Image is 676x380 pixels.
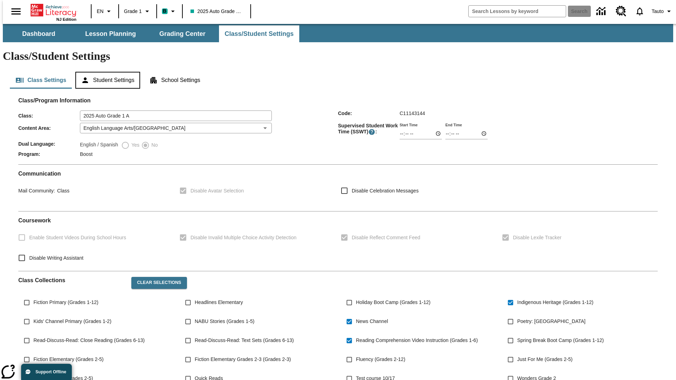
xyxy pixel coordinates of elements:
[356,299,431,306] span: Holiday Boot Camp (Grades 1-12)
[97,8,104,15] span: EN
[6,1,26,22] button: Open side menu
[18,217,658,224] h2: Course work
[517,356,572,363] span: Just For Me (Grades 2-5)
[31,2,76,21] div: Home
[592,2,612,21] a: Data Center
[80,151,93,157] span: Boost
[18,188,55,194] span: Mail Community :
[31,3,76,17] a: Home
[517,318,586,325] span: Poetry: [GEOGRAPHIC_DATA]
[18,170,658,205] div: Communication
[400,110,425,116] span: C11143144
[18,104,658,159] div: Class/Program Information
[517,337,604,344] span: Spring Break Boot Camp (Grades 1-12)
[18,170,658,177] h2: Communication
[190,8,243,15] span: 2025 Auto Grade 1 A
[10,72,72,89] button: Class Settings
[124,8,142,15] span: Grade 1
[18,217,658,265] div: Coursework
[652,8,664,15] span: Tauto
[147,25,218,42] button: Grading Center
[400,122,418,127] label: Start Time
[352,234,420,241] span: Disable Reflect Comment Feed
[356,356,405,363] span: Fluency (Grades 2-12)
[352,187,419,195] span: Disable Celebration Messages
[29,254,83,262] span: Disable Writing Assistant
[75,25,146,42] button: Lesson Planning
[195,299,243,306] span: Headlines Elementary
[338,123,400,135] span: Supervised Student Work Time (SSWT) :
[513,234,562,241] span: Disable Lexile Tracker
[631,2,649,20] a: Notifications
[612,2,631,21] a: Resource Center, Will open in new tab
[56,17,76,21] span: NJ Edition
[55,188,69,194] span: Class
[150,141,158,149] span: No
[356,337,478,344] span: Reading Comprehension Video Instruction (Grades 1-6)
[159,5,180,18] button: Boost Class color is teal. Change class color
[195,356,291,363] span: Fiction Elementary Grades 2-3 (Grades 2-3)
[3,25,300,42] div: SubNavbar
[80,123,272,133] div: English Language Arts/[GEOGRAPHIC_DATA]
[18,277,126,284] h2: Class Collections
[163,7,167,15] span: B
[190,187,244,195] span: Disable Avatar Selection
[144,72,206,89] button: School Settings
[356,318,388,325] span: News Channel
[33,337,145,344] span: Read-Discuss-Read: Close Reading (Grades 6-13)
[18,125,80,131] span: Content Area :
[338,110,400,116] span: Code :
[36,369,66,374] span: Support Offline
[368,128,375,135] button: Supervised Student Work Time is the timeframe when students can take LevelSet and when lessons ar...
[517,299,593,306] span: Indigenous Heritage (Grades 1-12)
[131,277,187,289] button: Clear Selections
[219,25,299,42] button: Class/Student Settings
[190,234,296,241] span: Disable Invalid Multiple Choice Activity Detection
[195,318,255,325] span: NABU Stories (Grades 1-5)
[21,364,72,380] button: Support Offline
[29,234,126,241] span: Enable Student Videos During School Hours
[130,141,139,149] span: Yes
[33,318,111,325] span: Kids' Channel Primary (Grades 1-2)
[80,141,118,150] label: English / Spanish
[80,110,272,121] input: Class
[75,72,140,89] button: Student Settings
[33,356,104,363] span: Fiction Elementary (Grades 2-5)
[3,50,673,63] h1: Class/Student Settings
[445,122,462,127] label: End Time
[33,299,98,306] span: Fiction Primary (Grades 1-12)
[94,5,116,18] button: Language: EN, Select a language
[10,72,666,89] div: Class/Student Settings
[649,5,676,18] button: Profile/Settings
[121,5,154,18] button: Grade: Grade 1, Select a grade
[18,97,658,104] h2: Class/Program Information
[4,25,74,42] button: Dashboard
[3,24,673,42] div: SubNavbar
[18,151,80,157] span: Program :
[18,113,80,119] span: Class :
[469,6,566,17] input: search field
[18,141,80,147] span: Dual Language :
[195,337,294,344] span: Read-Discuss-Read: Text Sets (Grades 6-13)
